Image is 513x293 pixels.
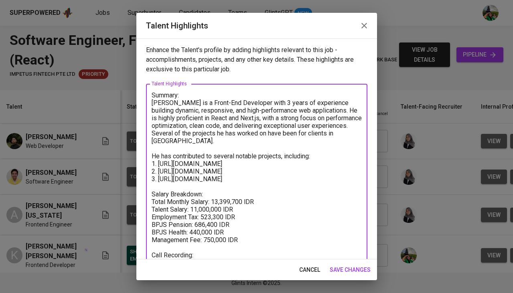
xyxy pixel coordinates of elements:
textarea: Summary: [PERSON_NAME] is a Front-End Developer with 3 years of experience building dynamic, resp... [152,91,362,275]
span: save changes [330,265,371,275]
p: Enhance the Talent's profile by adding highlights relevant to this job - accomplishments, project... [146,45,367,74]
button: save changes [326,263,374,277]
button: cancel [296,263,323,277]
h2: Talent Highlights [146,19,367,32]
span: cancel [299,265,320,275]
